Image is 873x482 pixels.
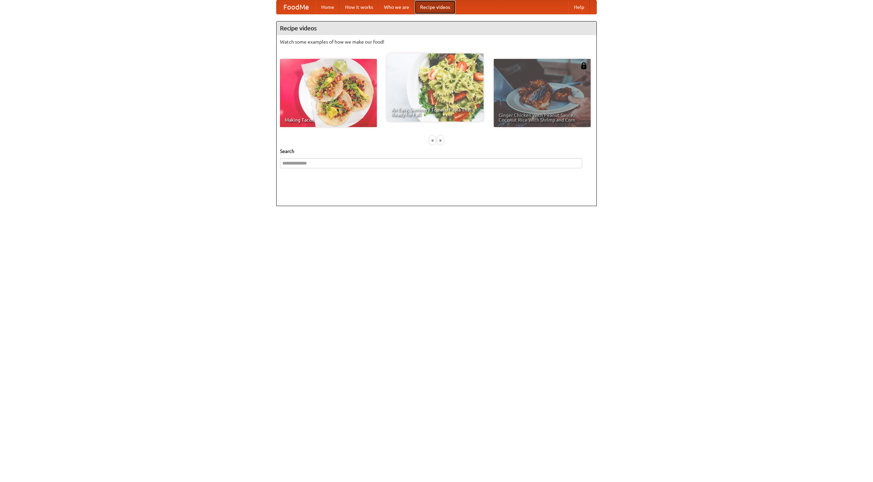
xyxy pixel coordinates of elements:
a: Home [316,0,340,14]
div: « [429,136,435,144]
a: Making Tacos [280,59,377,127]
span: Making Tacos [285,118,372,122]
a: Recipe videos [415,0,456,14]
h5: Search [280,148,593,155]
p: Watch some examples of how we make our food! [280,38,593,45]
a: How it works [340,0,379,14]
a: FoodMe [277,0,316,14]
h4: Recipe videos [277,21,596,35]
div: » [438,136,444,144]
img: 483408.png [580,62,587,69]
a: Who we are [379,0,415,14]
a: An Easy, Summery Tomato Pasta That's Ready for Fall [387,53,484,122]
a: Help [568,0,590,14]
span: An Easy, Summery Tomato Pasta That's Ready for Fall [391,107,479,117]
